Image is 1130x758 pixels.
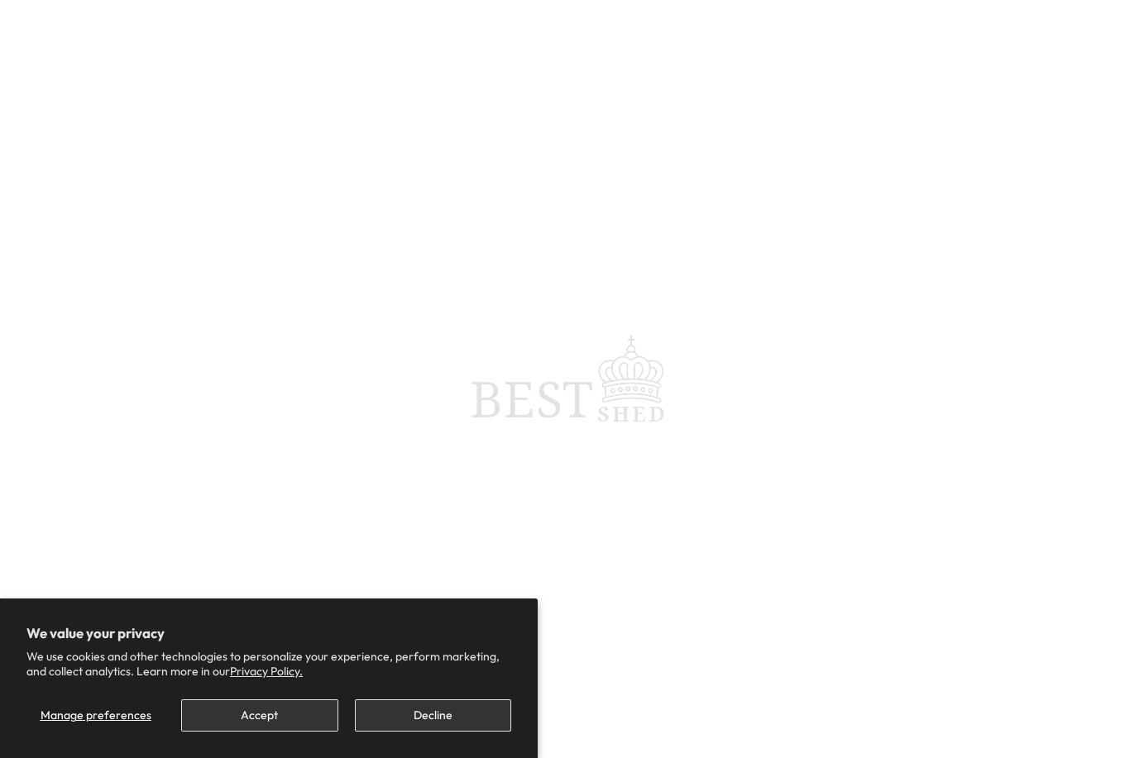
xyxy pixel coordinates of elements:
span: Manage preferences [41,708,151,722]
a: Privacy Policy. [230,664,303,679]
button: Manage preferences [26,699,165,732]
button: Accept [181,699,338,732]
button: Decline [355,699,511,732]
p: We use cookies and other technologies to personalize your experience, perform marketing, and coll... [26,649,511,679]
h2: We value your privacy [26,625,511,641]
